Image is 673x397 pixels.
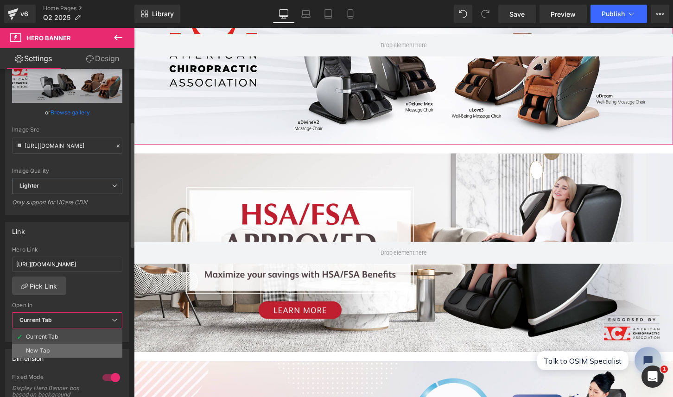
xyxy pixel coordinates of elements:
span: 1 [660,365,668,373]
div: Only support for UCare CDN [12,199,122,212]
input: Link [12,138,122,154]
span: Preview [551,9,576,19]
div: v6 [19,8,30,20]
div: or [12,107,122,117]
a: Browse gallery [51,104,90,120]
a: Desktop [273,5,295,23]
a: Laptop [295,5,317,23]
div: New Tab [26,347,50,354]
a: New Library [134,5,180,23]
iframe: Tidio Chat [412,324,557,368]
a: Home Pages [43,5,134,12]
div: Image Src [12,126,122,133]
button: More [651,5,669,23]
span: Q2 2025 [43,14,70,21]
button: Undo [454,5,472,23]
div: Current Tab [26,334,58,340]
span: Save [509,9,525,19]
div: Image Quality [12,168,122,174]
div: Hero Link [12,246,122,253]
div: Open In [12,302,122,309]
span: Library [152,10,174,18]
div: Link [12,222,25,235]
b: Lighter [19,182,39,189]
span: Hero Banner [26,34,71,42]
a: Preview [540,5,587,23]
a: v6 [4,5,36,23]
a: Mobile [339,5,362,23]
a: Tablet [317,5,339,23]
a: Design [69,48,136,69]
button: Publish [590,5,647,23]
span: Publish [602,10,625,18]
b: Current Tab [19,316,52,323]
iframe: Intercom live chat [641,365,664,388]
div: Fixed Mode [12,373,93,383]
input: https://your-shop.myshopify.com [12,257,122,272]
button: Redo [476,5,495,23]
a: Pick Link [12,277,66,295]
